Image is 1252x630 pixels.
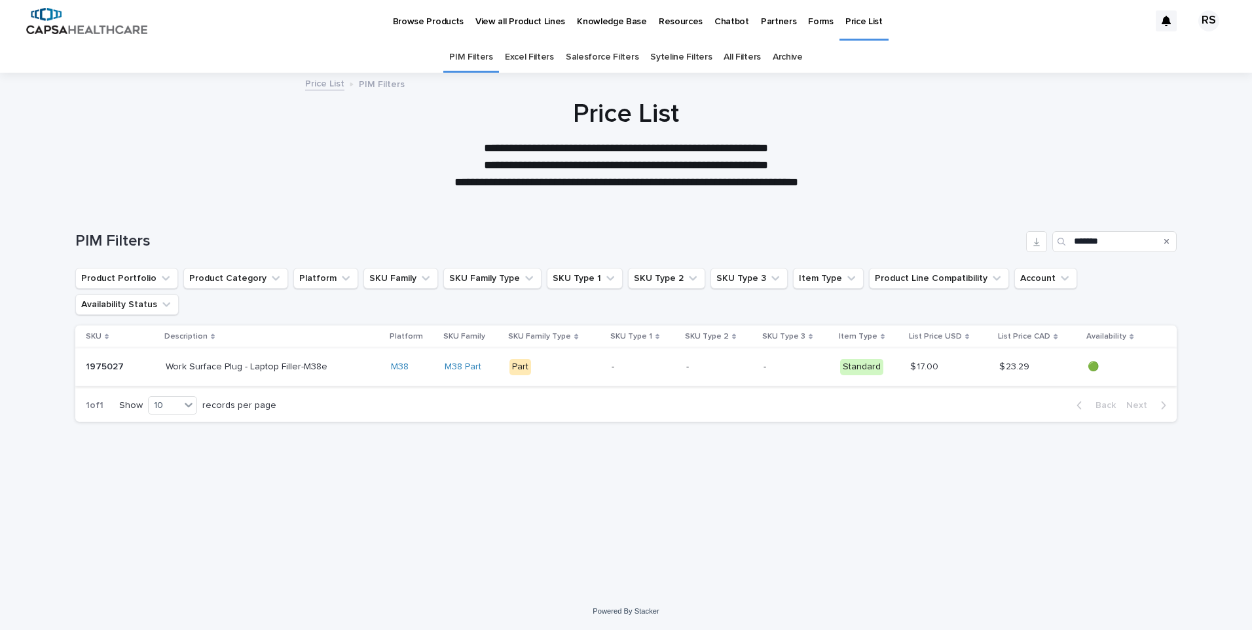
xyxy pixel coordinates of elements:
p: Show [119,400,143,411]
p: - [612,361,676,373]
p: SKU [86,329,101,344]
button: SKU Family Type [443,268,542,289]
p: SKU Type 3 [762,329,805,344]
img: B5p4sRfuTuC72oLToeu7 [26,8,147,34]
h1: Price List [305,98,947,130]
a: Price List [305,75,344,90]
button: Availability Status [75,294,179,315]
input: Search [1052,231,1177,252]
div: 10 [149,399,180,413]
p: $ 17.00 [910,359,941,373]
span: Back [1088,401,1116,410]
button: SKU Type 3 [710,268,788,289]
a: Archive [773,42,803,73]
div: Part [509,359,531,375]
tr: 19750271975027 Work Surface Plug - Laptop Filler-M38eWork Surface Plug - Laptop Filler-M38e M38 M... [75,348,1177,386]
a: PIM Filters [449,42,493,73]
p: Item Type [839,329,877,344]
p: List Price CAD [998,329,1050,344]
a: Syteline Filters [650,42,712,73]
p: 1975027 [86,359,126,373]
h1: PIM Filters [75,232,1022,251]
button: Next [1121,399,1177,411]
button: Product Category [183,268,288,289]
span: Next [1126,401,1155,410]
p: Platform [390,329,423,344]
button: SKU Type 2 [628,268,705,289]
p: 🟢 [1088,361,1156,373]
a: All Filters [724,42,761,73]
p: - [686,361,753,373]
button: Product Line Compatibility [869,268,1009,289]
button: Product Portfolio [75,268,178,289]
div: RS [1198,10,1219,31]
button: Platform [293,268,358,289]
button: SKU Type 1 [547,268,623,289]
p: records per page [202,400,276,411]
p: SKU Type 1 [610,329,652,344]
a: M38 [391,361,409,373]
p: Work Surface Plug - Laptop Filler-M38e [166,359,330,373]
p: PIM Filters [359,76,405,90]
p: SKU Family Type [508,329,571,344]
p: - [764,361,830,373]
p: $ 23.29 [999,359,1032,373]
a: M38 Part [445,361,481,373]
button: Back [1066,399,1121,411]
p: List Price USD [909,329,962,344]
p: Description [164,329,208,344]
a: Salesforce Filters [566,42,638,73]
button: SKU Family [363,268,438,289]
a: Powered By Stacker [593,607,659,615]
p: SKU Type 2 [685,329,729,344]
p: SKU Family [443,329,485,344]
div: Standard [840,359,883,375]
p: Availability [1086,329,1126,344]
button: Item Type [793,268,864,289]
p: 1 of 1 [75,390,114,422]
button: Account [1014,268,1077,289]
a: Excel Filters [505,42,554,73]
